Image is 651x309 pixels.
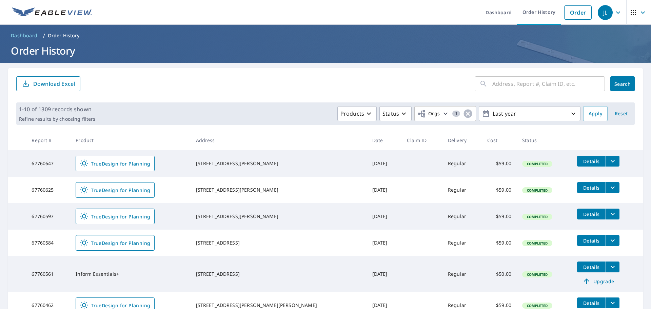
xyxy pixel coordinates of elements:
th: Status [517,130,572,150]
td: $59.00 [482,150,517,177]
div: [STREET_ADDRESS][PERSON_NAME] [196,187,361,193]
span: TrueDesign for Planning [80,159,150,168]
td: Regular [442,150,482,177]
button: detailsBtn-67760584 [577,235,606,246]
span: Orgs [417,110,440,118]
p: Products [340,110,364,118]
span: 1 [452,111,460,116]
button: Reset [610,106,632,121]
span: Dashboard [11,32,38,39]
h1: Order History [8,44,643,58]
td: 67760625 [26,177,70,203]
div: [STREET_ADDRESS][PERSON_NAME][PERSON_NAME] [196,302,361,309]
button: filesDropdownBtn-67760462 [606,297,619,308]
div: [STREET_ADDRESS][PERSON_NAME] [196,160,361,167]
p: Order History [48,32,80,39]
td: 67760561 [26,256,70,292]
td: [DATE] [367,230,402,256]
div: JL [598,5,613,20]
th: Product [70,130,190,150]
span: Completed [523,303,552,308]
td: [DATE] [367,177,402,203]
button: detailsBtn-67760625 [577,182,606,193]
span: Completed [523,272,552,277]
div: [STREET_ADDRESS] [196,271,361,277]
span: TrueDesign for Planning [80,186,150,194]
th: Claim ID [401,130,442,150]
th: Cost [482,130,517,150]
span: Details [581,237,601,244]
button: Download Excel [16,76,80,91]
span: Completed [523,161,552,166]
button: Orgs1 [414,106,476,121]
a: TrueDesign for Planning [76,209,155,224]
span: Details [581,185,601,191]
p: Status [382,110,399,118]
td: $59.00 [482,177,517,203]
a: Upgrade [577,276,619,287]
button: Apply [583,106,608,121]
span: Completed [523,214,552,219]
p: Last year [490,108,569,120]
td: $50.00 [482,256,517,292]
td: 67760647 [26,150,70,177]
span: TrueDesign for Planning [80,212,150,220]
td: Regular [442,230,482,256]
span: Details [581,264,601,270]
button: Status [379,106,412,121]
p: Refine results by choosing filters [19,116,95,122]
p: Download Excel [33,80,75,88]
button: filesDropdownBtn-67760647 [606,156,619,167]
span: Reset [613,110,629,118]
nav: breadcrumb [8,30,643,41]
li: / [43,32,45,40]
div: [STREET_ADDRESS] [196,239,361,246]
span: Details [581,300,601,306]
td: Regular [442,177,482,203]
td: $59.00 [482,203,517,230]
span: Upgrade [581,277,615,285]
div: [STREET_ADDRESS][PERSON_NAME] [196,213,361,220]
td: [DATE] [367,150,402,177]
a: Dashboard [8,30,40,41]
span: TrueDesign for Planning [80,239,150,247]
th: Address [191,130,367,150]
button: detailsBtn-67760462 [577,297,606,308]
a: TrueDesign for Planning [76,235,155,251]
span: Apply [589,110,602,118]
span: Details [581,211,601,217]
span: Completed [523,241,552,246]
a: Order [564,5,592,20]
th: Date [367,130,402,150]
button: filesDropdownBtn-67760597 [606,209,619,219]
td: [DATE] [367,203,402,230]
img: EV Logo [12,7,92,18]
th: Delivery [442,130,482,150]
th: Report # [26,130,70,150]
td: Inform Essentials+ [70,256,190,292]
td: $59.00 [482,230,517,256]
button: filesDropdownBtn-67760561 [606,262,619,272]
a: TrueDesign for Planning [76,182,155,198]
span: Search [616,81,629,87]
a: TrueDesign for Planning [76,156,155,171]
td: 67760597 [26,203,70,230]
span: Completed [523,188,552,193]
td: Regular [442,256,482,292]
td: [DATE] [367,256,402,292]
input: Address, Report #, Claim ID, etc. [492,74,605,93]
button: Search [610,76,635,91]
button: detailsBtn-67760647 [577,156,606,167]
button: detailsBtn-67760597 [577,209,606,219]
button: filesDropdownBtn-67760625 [606,182,619,193]
p: 1-10 of 1309 records shown [19,105,95,113]
button: filesDropdownBtn-67760584 [606,235,619,246]
button: Last year [479,106,580,121]
button: Products [337,106,377,121]
td: Regular [442,203,482,230]
td: 67760584 [26,230,70,256]
span: Details [581,158,601,165]
button: detailsBtn-67760561 [577,262,606,272]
